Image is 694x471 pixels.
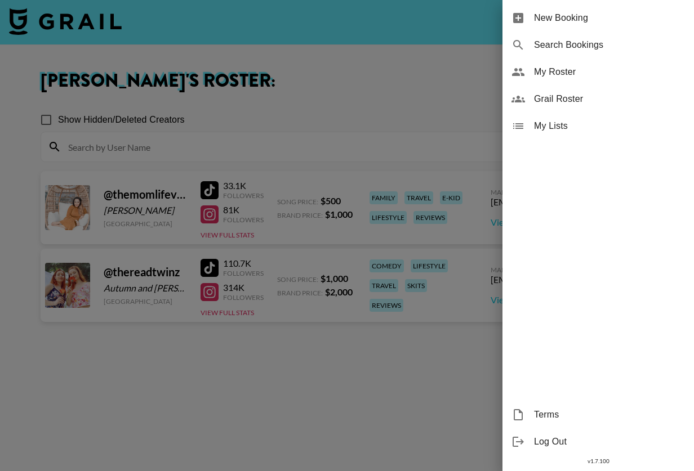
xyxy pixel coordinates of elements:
[502,455,694,467] div: v 1.7.100
[534,92,685,106] span: Grail Roster
[502,5,694,32] div: New Booking
[534,408,685,421] span: Terms
[534,11,685,25] span: New Booking
[534,119,685,133] span: My Lists
[502,32,694,59] div: Search Bookings
[502,86,694,113] div: Grail Roster
[502,59,694,86] div: My Roster
[502,428,694,455] div: Log Out
[534,435,685,448] span: Log Out
[502,401,694,428] div: Terms
[502,113,694,140] div: My Lists
[534,65,685,79] span: My Roster
[534,38,685,52] span: Search Bookings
